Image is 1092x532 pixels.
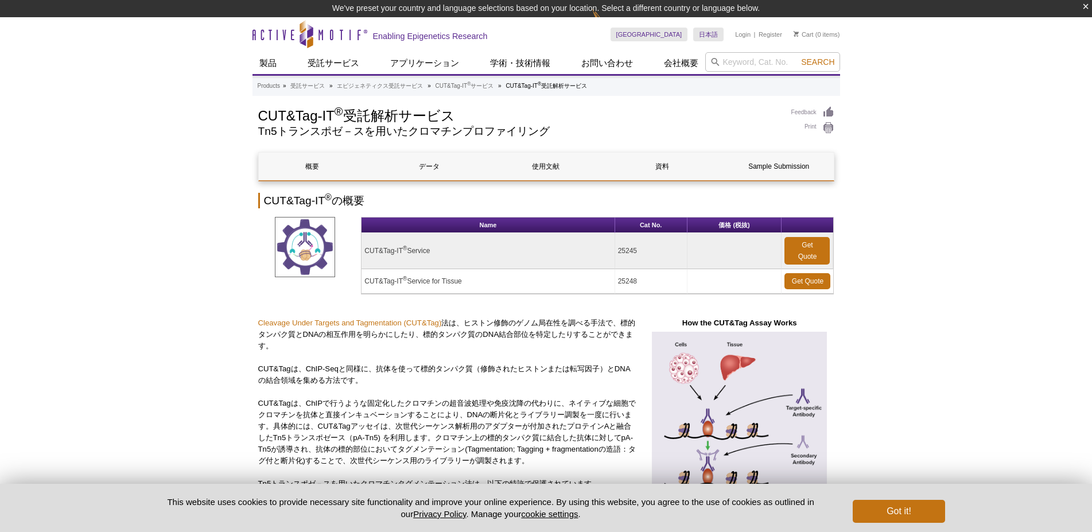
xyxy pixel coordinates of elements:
sup: ® [403,275,407,282]
td: 25245 [615,233,687,269]
td: CUT&Tag-IT Service [362,233,615,269]
a: 日本語 [693,28,724,41]
a: [GEOGRAPHIC_DATA] [611,28,688,41]
th: Name [362,218,615,233]
li: | [754,28,756,41]
a: 受託サービス [290,81,325,91]
a: 資料 [608,153,716,180]
button: cookie settings [521,509,578,519]
a: エピジェネティクス受託サービス [337,81,423,91]
strong: How the CUT&Tag Assay Works [682,319,797,327]
li: » [329,83,333,89]
th: Cat No. [615,218,687,233]
li: » [428,83,431,89]
a: Print [791,122,834,134]
p: 法は、ヒストン修飾のゲノム局在性を調べる手法で、標的タンパク質とDNAの相互作用を明らかにしたり、標的タンパク質のDNA結合部位を特定したりすることができます。 [258,317,636,352]
sup: ® [467,81,471,87]
li: (0 items) [794,28,840,41]
a: Get Quote [784,237,830,265]
h2: CUT&Tag-IT の概要 [258,193,834,208]
th: 価格 (税抜) [687,218,782,233]
h1: CUT&Tag-IT 受託解析サービス [258,106,780,123]
img: Your Cart [794,31,799,37]
a: アプリケーション [383,52,466,74]
a: 使用文献 [492,153,600,180]
h2: Enabling Epigenetics Research [373,31,488,41]
img: CUT&Tag Service [275,217,335,277]
li: » [283,83,286,89]
td: CUT&Tag-IT Service for Tissue [362,269,615,294]
a: Login [735,30,751,38]
input: Keyword, Cat. No. [705,52,840,72]
sup: ® [335,105,343,118]
a: Cleavage Under Targets and Tagmentation (CUT&Tag) [258,319,442,327]
p: CUT&Tagは、ChIP-Seqと同様に、抗体を使って標的タンパク質（修飾されたヒストンまたは転写因子）とDNAの結合領域を集める方法です。 [258,363,636,386]
p: Tn5トランスポゼ－スを用いたクロマチンタグメンテーション法は、以下の特許で保護されています。 US9938524, US10689643B2, EP2783001B1, EP2999784B1. [258,478,636,501]
sup: ® [325,192,332,202]
a: データ [375,153,483,180]
td: 25248 [615,269,687,294]
p: CUT&Tagは、ChIPで行うような固定化したクロマチンの超音波処理や免疫沈降の代わりに、ネイティブな細胞でクロマチンを抗体と直接インキュベーションすることにより、DNAの断片化とライブラリー... [258,398,636,467]
p: This website uses cookies to provide necessary site functionality and improve your online experie... [147,496,834,520]
a: Feedback [791,106,834,119]
sup: ® [538,81,541,87]
a: Get Quote [784,273,830,289]
a: Products [258,81,280,91]
a: CUT&Tag-IT®サービス [436,81,494,91]
sup: ® [403,245,407,251]
a: Privacy Policy [413,509,466,519]
img: Change Here [592,9,623,36]
a: 概要 [259,153,367,180]
a: Cart [794,30,814,38]
li: CUT&Tag-IT 受託解析サービス [506,83,587,89]
button: Got it! [853,500,945,523]
button: Search [798,57,838,67]
h2: Tn5トランスポゼ－スを用いたクロマチンプロファイリング [258,126,780,137]
a: Register [759,30,782,38]
span: Search [801,57,834,67]
a: 会社概要 [657,52,705,74]
a: 受託サービス [301,52,366,74]
a: Sample Submission [725,153,833,180]
a: 製品 [252,52,283,74]
a: 学術・技術情報 [483,52,557,74]
li: » [498,83,502,89]
a: お問い合わせ [574,52,640,74]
